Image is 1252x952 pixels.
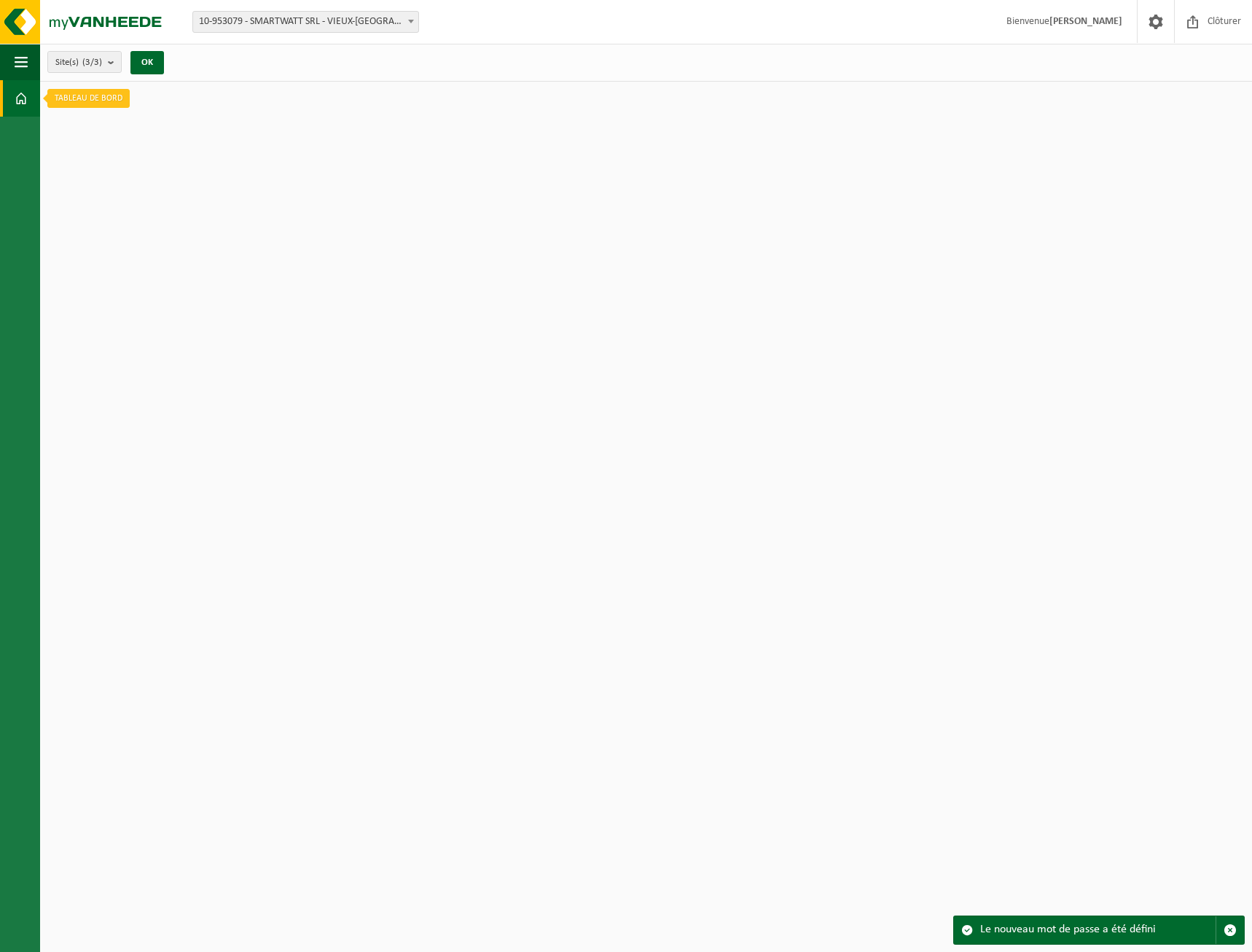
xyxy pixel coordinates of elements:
div: Le nouveau mot de passe a été défini [980,916,1216,944]
strong: [PERSON_NAME] [1049,16,1122,27]
button: OK [130,51,164,74]
span: 10-953079 - SMARTWATT SRL - VIEUX-GENAPPE [193,12,418,32]
count: (3/3) [82,58,102,67]
span: Site(s) [55,52,102,74]
button: Site(s)(3/3) [47,51,122,73]
span: 10-953079 - SMARTWATT SRL - VIEUX-GENAPPE [192,11,419,33]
